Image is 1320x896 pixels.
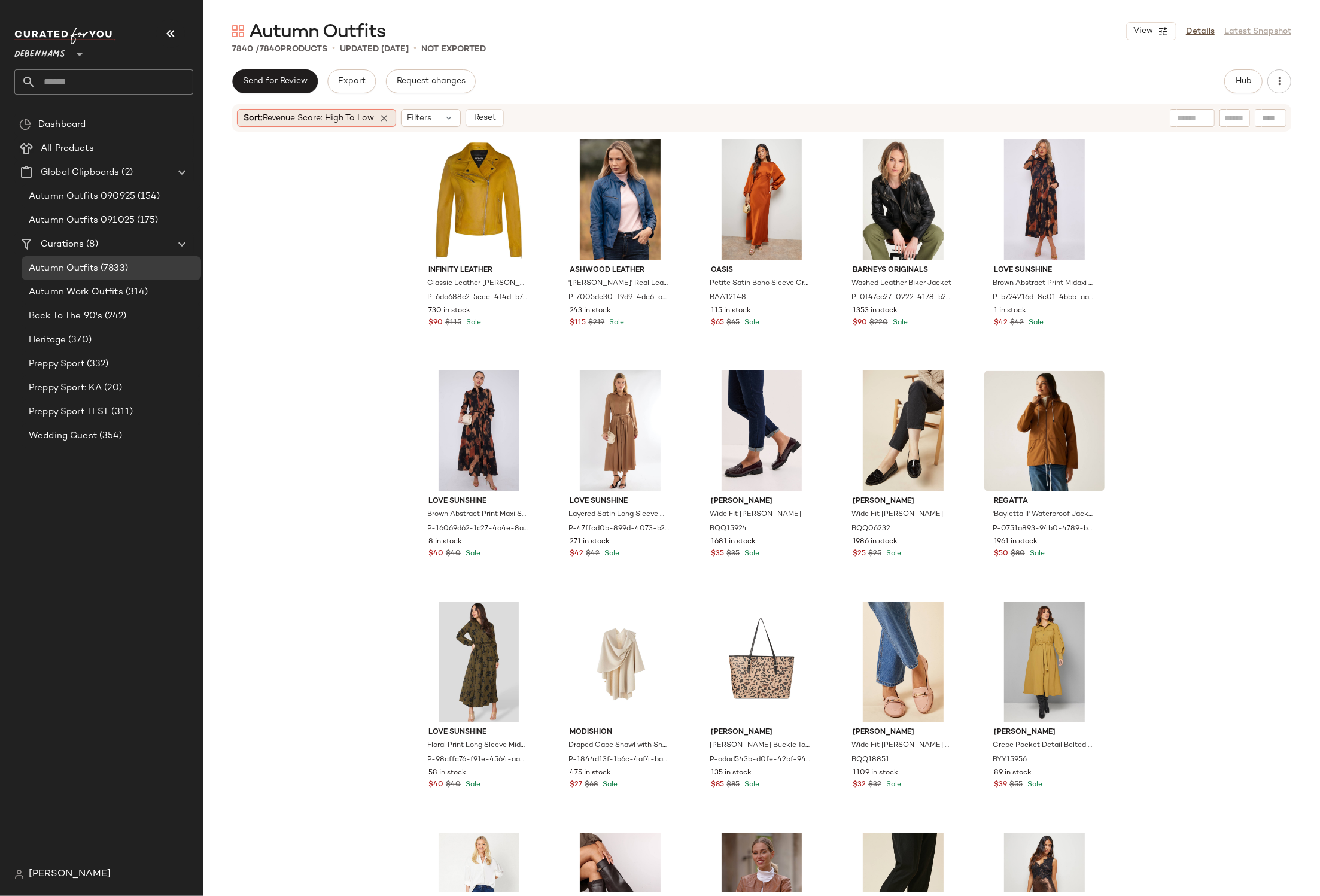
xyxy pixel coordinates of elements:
span: Back To The 90's [29,309,102,323]
span: [PERSON_NAME] [711,496,813,507]
span: $115 [570,318,586,329]
span: Love Sunshine [428,496,530,507]
span: Oasis [711,265,813,276]
span: • [332,42,335,56]
span: $35 [727,549,740,560]
span: $115 [445,318,461,329]
span: $85 [711,780,725,791]
span: (311) [109,405,133,419]
span: Sale [600,781,618,789]
span: $39 [994,780,1007,791]
span: $90 [428,318,443,329]
span: 1109 in stock [853,768,898,779]
img: m1200122834975_tan_xl [702,602,822,722]
span: Autumn Work Outfits [29,285,123,299]
span: Sale [743,550,760,558]
img: m5056791019429_multi_xl [984,139,1105,260]
span: Wide Fit [PERSON_NAME] Snaffle Loafers [851,740,953,751]
img: bqq06232_true%20black_xl [843,370,963,491]
span: $25 [853,549,866,560]
span: $42 [1010,318,1024,329]
p: updated [DATE] [340,43,409,56]
img: cfy_white_logo.C9jOOHJF.svg [14,28,116,44]
a: Details [1186,25,1215,38]
span: (154) [135,190,160,204]
span: 271 in stock [570,537,610,548]
span: $32 [868,780,881,791]
span: Curations [41,238,84,251]
span: P-0f47ec27-0222-4178-b2a1-c4800da2b57a [851,293,953,303]
span: 135 in stock [711,768,752,779]
span: (242) [102,309,126,323]
span: 730 in stock [428,306,470,317]
span: $42 [586,549,600,560]
div: Products [232,43,327,56]
span: Classic Leather [PERSON_NAME] Biker Jacket-Loughton [427,278,528,289]
span: Sort: [244,112,374,124]
span: (8) [84,238,98,251]
span: Sale [890,319,908,327]
span: 243 in stock [570,306,611,317]
span: P-98cffc76-f91e-4564-aa0b-f18ef9485f99 [427,755,528,766]
span: [PERSON_NAME] [711,727,813,738]
span: Sale [1026,319,1044,327]
span: 1986 in stock [853,537,898,548]
span: Autumn Outfits 090925 [29,190,135,204]
span: $80 [1011,549,1025,560]
span: $42 [994,318,1008,329]
span: Sale [1027,550,1045,558]
img: byy15956_chartreuse_xl [984,602,1105,722]
span: Wide Fit [PERSON_NAME] [710,509,802,520]
span: P-b724216d-8c01-4bbb-aa19-5e27ecd79419 [993,293,1094,303]
span: (2) [119,166,132,180]
span: Brown Abstract Print Maxi Shirt Dress [427,509,528,520]
span: $27 [570,780,582,791]
span: Sale [607,319,624,327]
span: 115 in stock [711,306,752,317]
img: m5061049340170_khaki_xl [419,602,539,722]
span: Ashwood Leather [570,265,671,276]
span: Barneys Originals [853,265,954,276]
span: Filters [407,112,432,124]
span: P-adad543b-d0fe-42bf-9428-a093dc605582 [710,755,811,766]
span: $25 [868,549,881,560]
span: Sale [463,781,480,789]
span: $42 [570,549,583,560]
span: Autumn Outfits [249,20,386,44]
span: Autumn Outfits 091025 [29,214,135,227]
span: Send for Review [242,77,308,86]
span: Love Sunshine [428,727,530,738]
span: BAA12148 [710,293,747,303]
span: Brown Abstract Print Midaxi Shirt Dress [993,278,1094,289]
span: $40 [428,780,443,791]
span: $55 [1009,780,1023,791]
img: m5056656786275_black_xl [843,139,963,260]
span: Export [337,77,366,86]
span: Sale [743,319,760,327]
span: (20) [102,381,122,395]
span: $68 [585,780,598,791]
img: m5056772523815_yellow_xl [419,139,539,260]
img: svg%3e [14,870,24,879]
span: $219 [588,318,604,329]
img: m5056791032633_black_xl [419,370,539,491]
span: Hub [1235,77,1252,86]
img: bqq15924_oxblood_xl [702,370,822,491]
img: m5061042994820_blue_xl [560,139,680,260]
span: Preppy Sport [29,357,84,371]
span: P-6da688c2-5cee-4f4d-b798-f5a127d73994 [427,293,528,303]
span: All Products [41,142,94,156]
span: $65 [727,318,740,329]
span: 1961 in stock [994,537,1038,548]
span: 'Bayletta II' Waterproof Jacket [993,509,1094,520]
span: $40 [428,549,443,560]
span: Sale [884,781,901,789]
span: Floral Print Long Sleeve Midaxi Shirt Dress [427,740,528,751]
span: 58 in stock [428,768,466,779]
span: Wedding Guest [29,429,97,443]
span: P-16069d62-1c27-4a4e-8a97-5e8201545345 [427,524,528,534]
span: [PERSON_NAME] Buckle Tote Bag [710,740,811,751]
span: Preppy Sport: KA [29,381,102,395]
span: $90 [853,318,867,329]
span: $65 [711,318,725,329]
